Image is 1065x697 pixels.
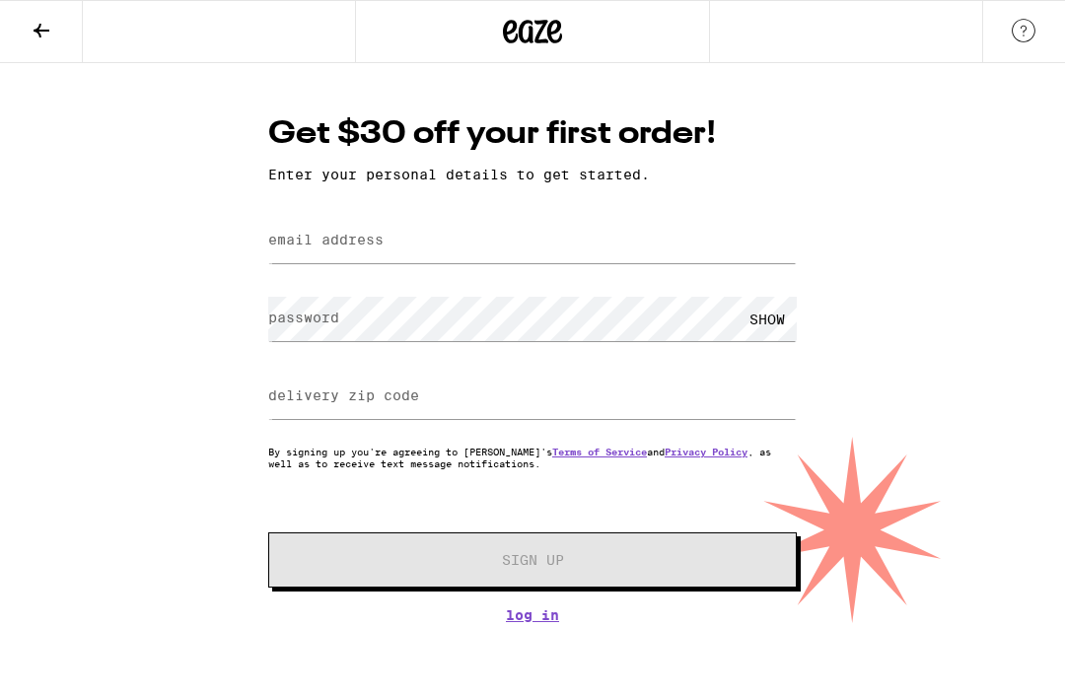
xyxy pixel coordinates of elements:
span: Sign Up [502,553,564,567]
p: Enter your personal details to get started. [268,167,797,182]
input: delivery zip code [268,375,797,419]
a: Terms of Service [552,446,647,457]
input: email address [268,219,797,263]
p: By signing up you're agreeing to [PERSON_NAME]'s and , as well as to receive text message notific... [268,446,797,469]
button: Sign Up [268,532,797,588]
h1: Get $30 off your first order! [268,112,797,157]
label: email address [268,232,384,247]
a: Log In [268,607,797,623]
label: password [268,310,339,325]
label: delivery zip code [268,387,419,403]
div: SHOW [738,297,797,341]
a: Privacy Policy [665,446,747,457]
